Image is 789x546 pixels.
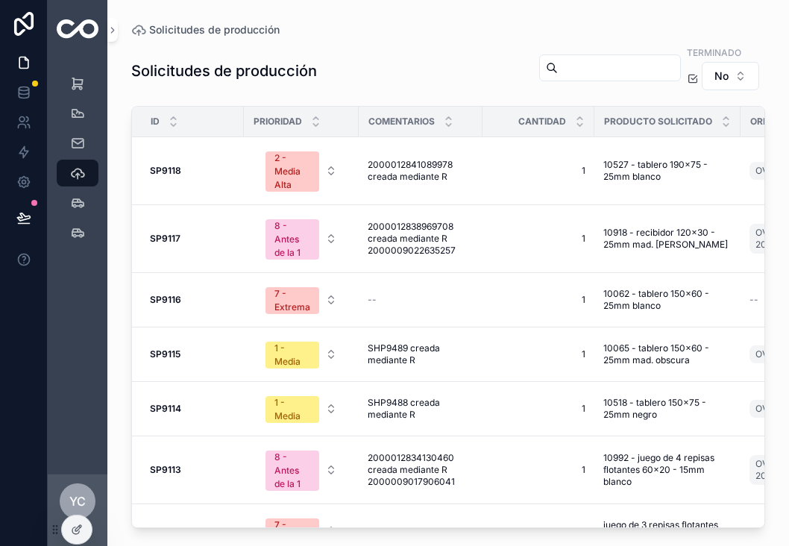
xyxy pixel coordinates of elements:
div: scrollable content [48,60,107,266]
strong: SP9115 [150,348,180,360]
div: 1 - Media [274,342,310,368]
span: 1 [491,233,585,245]
span: -- [749,525,758,537]
div: 2 - Media Alta [274,151,310,192]
strong: SP9117 [150,233,180,244]
span: 1 [491,525,585,537]
span: Prioridad [254,116,302,128]
span: 1 [491,348,585,360]
a: Solicitudes de producción [131,22,280,37]
span: 2000012834130460 creada mediante R 2000009017906041 [368,452,474,488]
button: Select Button [254,334,349,374]
span: -- [368,294,377,306]
span: 10918 - recibidor 120x30 - 25mm mad. [PERSON_NAME] [603,227,732,251]
strong: SP9112 [150,525,180,536]
span: Solicitudes de producción [149,22,280,37]
span: 1 [491,294,585,306]
div: 7 - Extrema [274,518,310,545]
span: 10527 - tablero 190x75 - 25mm blanco [603,159,732,183]
button: Select Button [254,144,349,198]
span: -- [749,294,758,306]
img: App logo [57,19,98,41]
span: ID [151,116,160,128]
span: juego de 3 repisas flotantes 40x15 - 25mm blanco [603,519,732,543]
button: Select Button [254,443,349,497]
div: 8 - Antes de la 1 [274,219,310,260]
strong: SP9118 [150,165,181,176]
span: SHP9489 creada mediante R [368,342,474,366]
span: YC [69,492,86,510]
span: 10992 - juego de 4 repisas flotantes 60x20 - 15mm blanco [603,452,732,488]
span: No [714,69,729,84]
div: 8 - Antes de la 1 [274,451,310,491]
span: 2000012838969708 creada mediante R 2000009022635257 [368,221,474,257]
h1: Solicitudes de producción [131,60,317,81]
button: Select Button [254,212,349,266]
strong: SP9114 [150,403,181,414]
span: SG1289 [368,525,400,537]
span: Comentarios [368,116,435,128]
span: Producto solicitado [604,116,712,128]
button: Select Button [702,62,759,90]
div: 7 - Extrema [274,287,310,314]
span: 10065 - tablero 150x60 - 25mm mad. obscura [603,342,732,366]
span: 1 [491,464,585,476]
strong: SP9113 [150,464,181,475]
span: 10062 - tablero 150x60 - 25mm blanco [603,288,732,312]
label: Terminado [687,45,741,59]
button: Select Button [254,389,349,429]
span: 10518 - tablero 150x75 - 25mm negro [603,397,732,421]
button: Select Button [254,280,349,320]
span: 1 [491,403,585,415]
span: 2000012841089978 creada mediante R [368,159,474,183]
span: SHP9488 creada mediante R [368,397,474,421]
strong: SP9116 [150,294,181,305]
span: Cantidad [518,116,566,128]
span: 1 [491,165,585,177]
div: 1 - Media [274,396,310,423]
